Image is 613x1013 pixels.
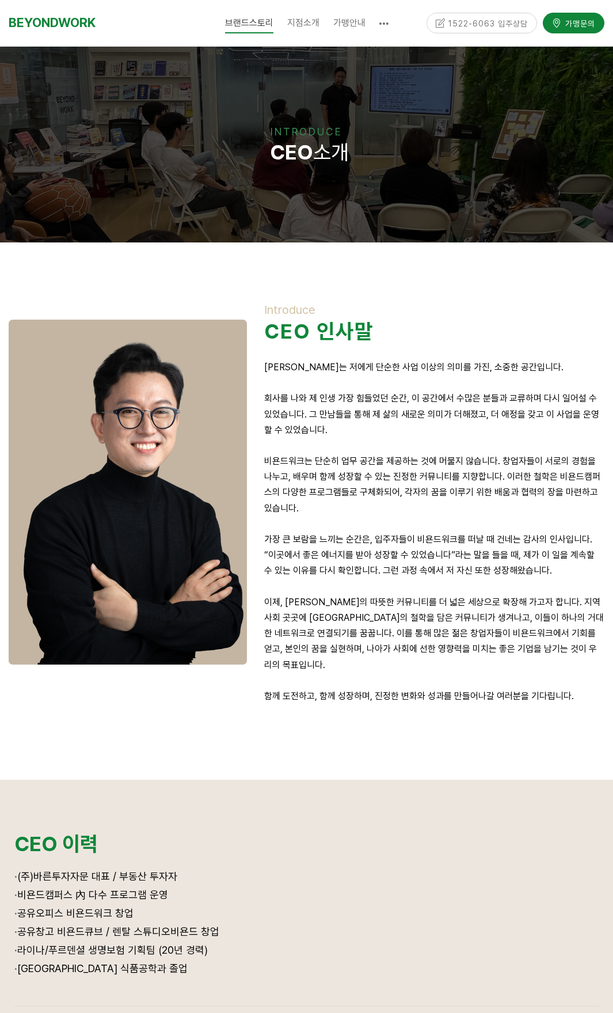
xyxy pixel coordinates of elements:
p: 비욘드워크는 단순히 업무 공간을 제공하는 것에 머물지 않습니다. 창업자들이 서로의 경험을 나누고, 배우며 함께 성장할 수 있는 진정한 커뮤니티를 지향합니다. 이러한 철학은 비... [264,453,604,516]
span: 지점소개 [287,17,319,28]
span: · [14,944,17,956]
span: 가맹안내 [333,17,365,28]
span: 소개 [265,140,349,165]
a: 가맹안내 [326,9,372,37]
strong: · [14,907,17,919]
strong: CEO 이력 [14,832,98,856]
span: [GEOGRAPHIC_DATA] 식품공학과 졸업 [14,962,188,974]
strong: · [14,925,17,938]
p: 회사를 나와 제 인생 가장 힘들었던 순간, 이 공간에서 수많은 분들과 교류하며 다시 일어설 수 있었습니다. 그 만남들을 통해 제 삶의 새로운 의미가 더해졌고, 더 애정을 갖고... [264,390,604,438]
a: 가맹문의 [543,13,604,33]
span: 공유창고 비욘드큐브 / 렌탈 스튜디오비욘드 창업 [14,925,219,938]
strong: CEO [270,140,313,165]
span: 라이나/푸르덴셜 생명보험 기획팀 (20년 경력) [14,944,208,956]
span: 브랜드스토리 [225,12,273,33]
p: 함께 도전하고, 함께 성장하며, 진정한 변화와 성과를 만들어나갈 여러분을 기다립니다. [264,688,604,704]
a: 지점소개 [280,9,326,37]
span: 가맹문의 [562,17,595,29]
span: 비욘드캠퍼스 內 다수 프로그램 운영 [14,889,168,901]
span: · [14,962,17,974]
p: 이제, [PERSON_NAME]의 따뜻한 커뮤니티를 더 넓은 세상으로 확장해 가고자 합니다. 지역 사회 곳곳에 [GEOGRAPHIC_DATA]의 철학을 담은 커뮤니티가 생겨나... [264,594,604,673]
span: Introduce [264,303,315,317]
span: 공유오피스 비욘드워크 창업 [14,907,134,919]
span: (주)바른투자자문 대표 / 부동산 투자자 [17,870,177,882]
a: 브랜드스토리 [218,9,280,37]
a: BEYONDWORK [9,12,96,33]
span: · [14,870,17,882]
p: 가장 큰 보람을 느끼는 순간은, 입주자들이 비욘드워크를 떠날 때 건네는 감사의 인사입니다. “이곳에서 좋은 에너지를 받아 성장할 수 있었습니다”라는 말을 들을 때, 제가 이 ... [264,532,604,579]
span: INTRODUCE [271,126,342,138]
strong: CEO 인사말 [264,319,374,344]
p: [PERSON_NAME]는 저에게 단순한 사업 이상의 의미를 가진, 소중한 공간입니다. [264,359,604,375]
span: · [14,889,17,901]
